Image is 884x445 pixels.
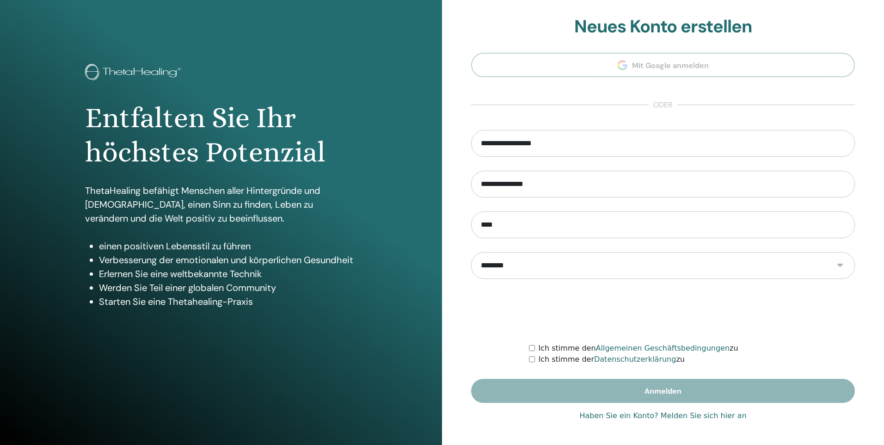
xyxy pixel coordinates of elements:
[99,253,356,267] li: Verbesserung der emotionalen und körperlichen Gesundheit
[649,99,677,111] span: oder
[99,295,356,309] li: Starten Sie eine Thetahealing-Praxis
[99,281,356,295] li: Werden Sie Teil einer globalen Community
[471,16,855,37] h2: Neues Konto erstellen
[539,355,685,364] font: Ich stimme der zu
[99,267,356,281] li: Erlernen Sie eine weltbekannte Technik
[85,101,356,170] h1: Entfalten Sie Ihr höchstes Potenzial
[594,355,676,364] a: Datenschutzerklärung
[596,344,730,352] a: Allgemeinen Geschäftsbedingungen
[99,239,356,253] li: einen positiven Lebensstil zu führen
[539,344,738,352] font: Ich stimme den zu
[593,293,733,329] iframe: reCAPTCHA
[85,184,356,225] p: ThetaHealing befähigt Menschen aller Hintergründe und [DEMOGRAPHIC_DATA], einen Sinn zu finden, L...
[579,410,746,421] a: Haben Sie ein Konto? Melden Sie sich hier an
